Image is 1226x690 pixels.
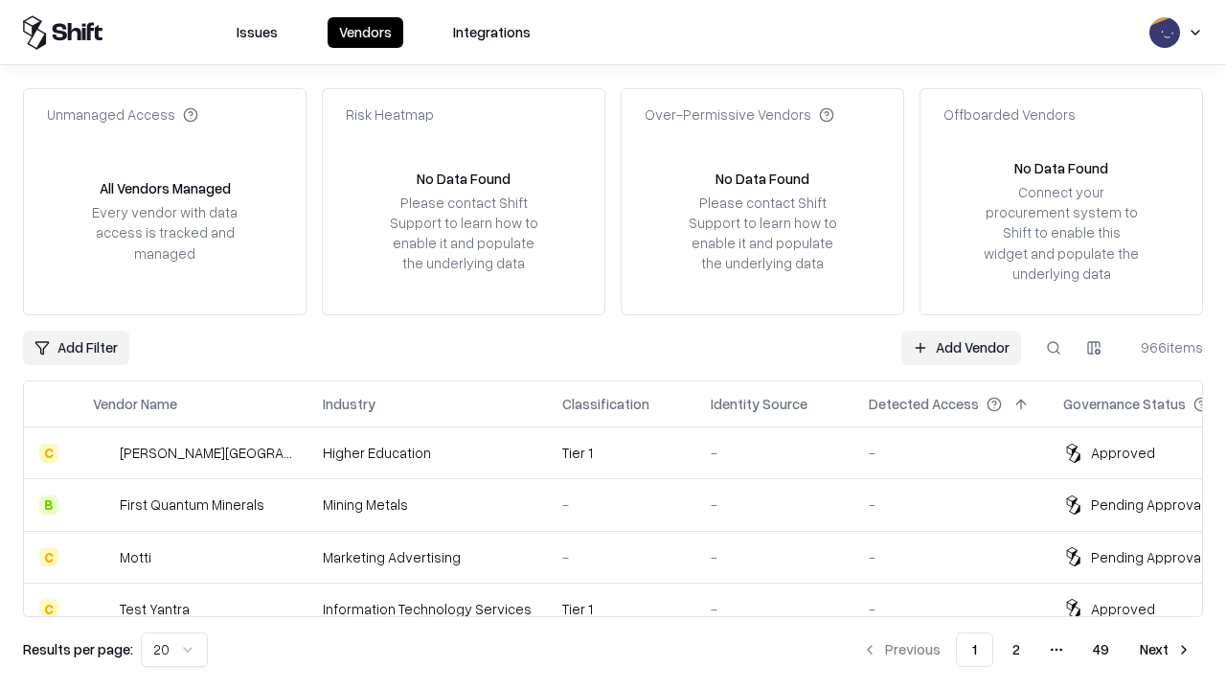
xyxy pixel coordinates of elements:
[982,182,1141,284] div: Connect your procurement system to Shift to enable this widget and populate the underlying data
[901,331,1021,365] a: Add Vendor
[683,193,842,274] div: Please contact Shift Support to learn how to enable it and populate the underlying data
[47,104,198,125] div: Unmanaged Access
[93,495,112,515] img: First Quantum Minerals
[346,104,434,125] div: Risk Heatmap
[100,178,231,198] div: All Vendors Managed
[328,17,403,48] button: Vendors
[711,599,838,619] div: -
[323,443,532,463] div: Higher Education
[323,599,532,619] div: Information Technology Services
[869,599,1033,619] div: -
[715,169,809,189] div: No Data Found
[1014,158,1108,178] div: No Data Found
[711,443,838,463] div: -
[562,394,649,414] div: Classification
[323,394,375,414] div: Industry
[39,599,58,618] div: C
[442,17,542,48] button: Integrations
[869,494,1033,515] div: -
[869,443,1033,463] div: -
[93,444,112,463] img: Reichman University
[1091,599,1155,619] div: Approved
[323,547,532,567] div: Marketing Advertising
[562,443,680,463] div: Tier 1
[39,444,58,463] div: C
[1091,547,1204,567] div: Pending Approval
[120,599,190,619] div: Test Yantra
[997,632,1035,667] button: 2
[1078,632,1124,667] button: 49
[956,632,993,667] button: 1
[711,547,838,567] div: -
[562,547,680,567] div: -
[225,17,289,48] button: Issues
[1091,494,1204,515] div: Pending Approval
[562,599,680,619] div: Tier 1
[384,193,543,274] div: Please contact Shift Support to learn how to enable it and populate the underlying data
[711,394,807,414] div: Identity Source
[943,104,1076,125] div: Offboarded Vendors
[645,104,834,125] div: Over-Permissive Vendors
[39,547,58,566] div: C
[120,547,151,567] div: Motti
[39,495,58,515] div: B
[869,394,979,414] div: Detected Access
[93,394,177,414] div: Vendor Name
[1091,443,1155,463] div: Approved
[711,494,838,515] div: -
[93,547,112,566] img: Motti
[851,632,1203,667] nav: pagination
[323,494,532,515] div: Mining Metals
[120,443,292,463] div: [PERSON_NAME][GEOGRAPHIC_DATA]
[93,599,112,618] img: Test Yantra
[23,639,133,659] p: Results per page:
[1063,394,1186,414] div: Governance Status
[562,494,680,515] div: -
[85,202,244,263] div: Every vendor with data access is tracked and managed
[23,331,129,365] button: Add Filter
[120,494,264,515] div: First Quantum Minerals
[1126,337,1203,357] div: 966 items
[869,547,1033,567] div: -
[417,169,511,189] div: No Data Found
[1128,632,1203,667] button: Next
